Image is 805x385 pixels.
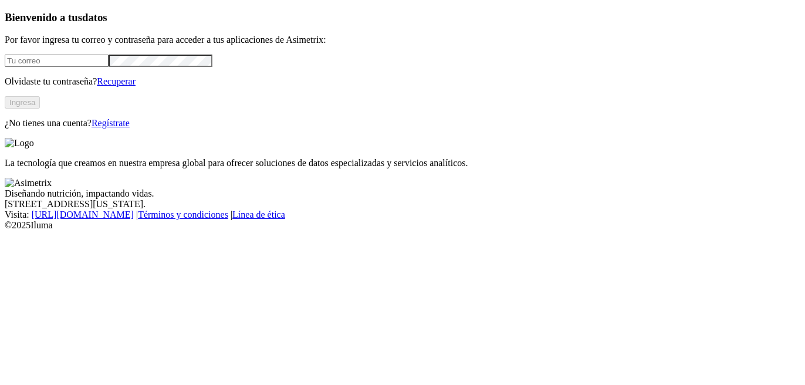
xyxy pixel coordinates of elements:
div: [STREET_ADDRESS][US_STATE]. [5,199,800,210]
a: Línea de ética [232,210,285,219]
p: Por favor ingresa tu correo y contraseña para acceder a tus aplicaciones de Asimetrix: [5,35,800,45]
a: Regístrate [92,118,130,128]
button: Ingresa [5,96,40,109]
a: Recuperar [97,76,136,86]
h3: Bienvenido a tus [5,11,800,24]
div: © 2025 Iluma [5,220,800,231]
a: [URL][DOMAIN_NAME] [32,210,134,219]
div: Diseñando nutrición, impactando vidas. [5,188,800,199]
img: Logo [5,138,34,148]
p: ¿No tienes una cuenta? [5,118,800,129]
a: Términos y condiciones [138,210,228,219]
p: La tecnología que creamos en nuestra empresa global para ofrecer soluciones de datos especializad... [5,158,800,168]
p: Olvidaste tu contraseña? [5,76,800,87]
input: Tu correo [5,55,109,67]
img: Asimetrix [5,178,52,188]
div: Visita : | | [5,210,800,220]
span: datos [82,11,107,23]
